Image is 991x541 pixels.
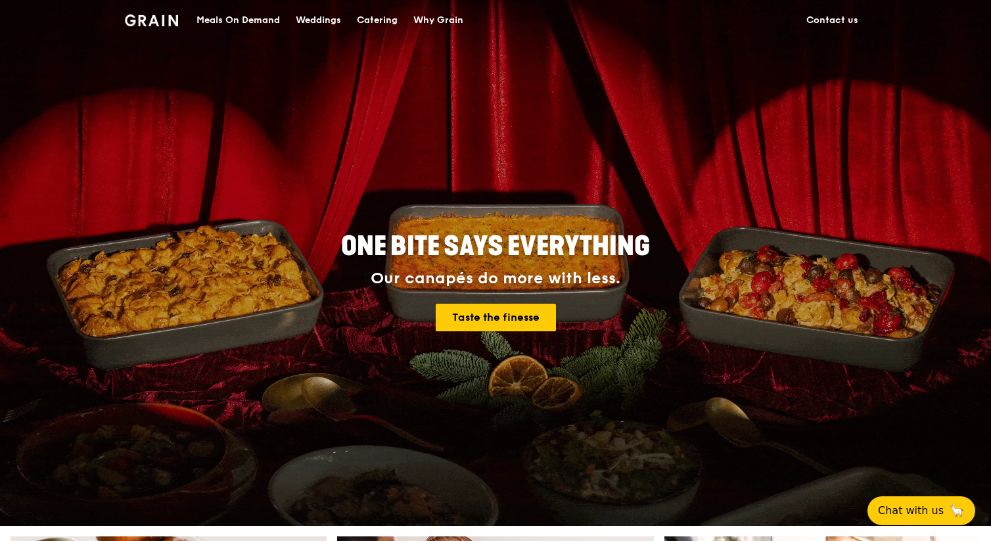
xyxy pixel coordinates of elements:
[125,14,178,26] img: Grain
[296,1,341,40] div: Weddings
[436,304,556,331] a: Taste the finesse
[196,1,280,40] div: Meals On Demand
[867,496,975,525] button: Chat with us🦙
[349,1,405,40] a: Catering
[259,270,732,288] div: Our canapés do more with less.
[878,503,944,519] span: Chat with us
[357,1,398,40] div: Catering
[288,1,349,40] a: Weddings
[413,1,463,40] div: Why Grain
[949,503,965,519] span: 🦙
[341,231,650,262] span: ONE BITE SAYS EVERYTHING
[405,1,471,40] a: Why Grain
[798,1,866,40] a: Contact us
